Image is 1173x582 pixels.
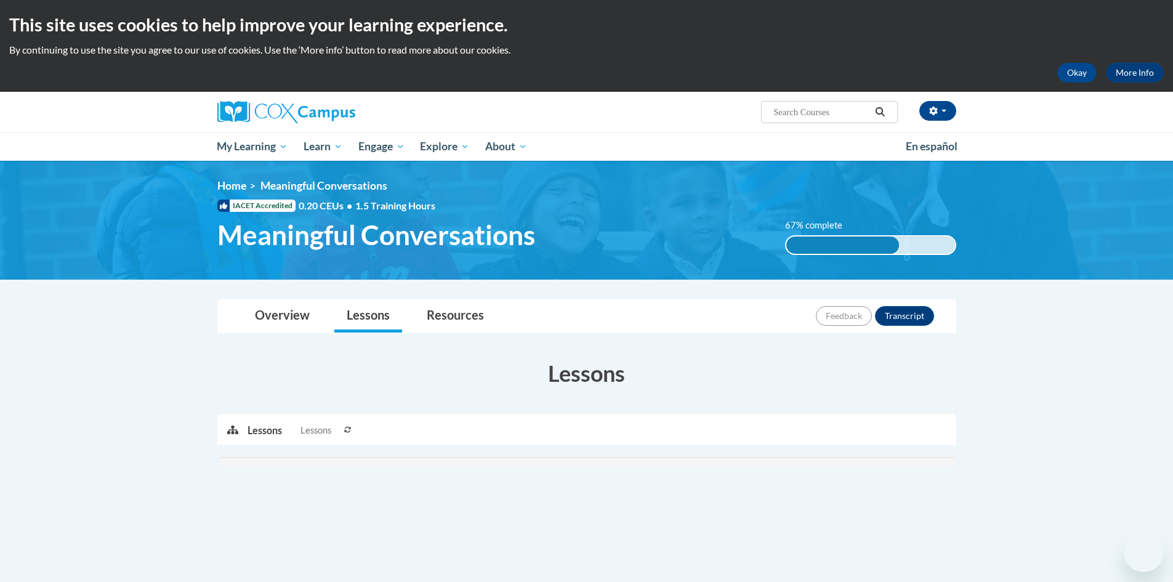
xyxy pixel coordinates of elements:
[9,43,1164,57] p: By continuing to use the site you agree to our use of cookies. Use the ‘More info’ button to read...
[334,300,402,333] a: Lessons
[217,219,535,251] span: Meaningful Conversations
[786,236,899,254] div: 67% complete
[355,200,435,211] span: 1.5 Training Hours
[9,12,1164,37] h2: This site uses cookies to help improve your learning experience.
[785,219,856,232] label: 67% complete
[1124,533,1163,572] iframe: Button to launch messaging window
[217,101,451,123] a: Cox Campus
[299,199,355,212] span: 0.20 CEUs
[217,139,288,154] span: My Learning
[217,200,296,212] span: IACET Accredited
[1106,63,1164,83] a: More Info
[875,306,934,326] button: Transcript
[347,200,352,211] span: •
[919,101,956,121] button: Account Settings
[260,179,387,192] span: Meaningful Conversations
[300,424,331,437] span: Lessons
[414,300,496,333] a: Resources
[217,101,355,123] img: Cox Campus
[412,132,477,161] a: Explore
[898,134,965,160] a: En español
[871,105,889,119] button: Search
[1057,63,1097,83] button: Okay
[772,105,871,119] input: Search Courses
[217,358,956,389] h3: Lessons
[243,300,322,333] a: Overview
[477,132,535,161] a: About
[816,306,872,326] button: Feedback
[248,424,282,437] p: Lessons
[906,140,957,153] span: En español
[304,139,342,154] span: Learn
[420,139,469,154] span: Explore
[199,132,975,161] div: Main menu
[217,179,246,192] a: Home
[485,139,527,154] span: About
[350,132,413,161] a: Engage
[296,132,350,161] a: Learn
[358,139,405,154] span: Engage
[209,132,296,161] a: My Learning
